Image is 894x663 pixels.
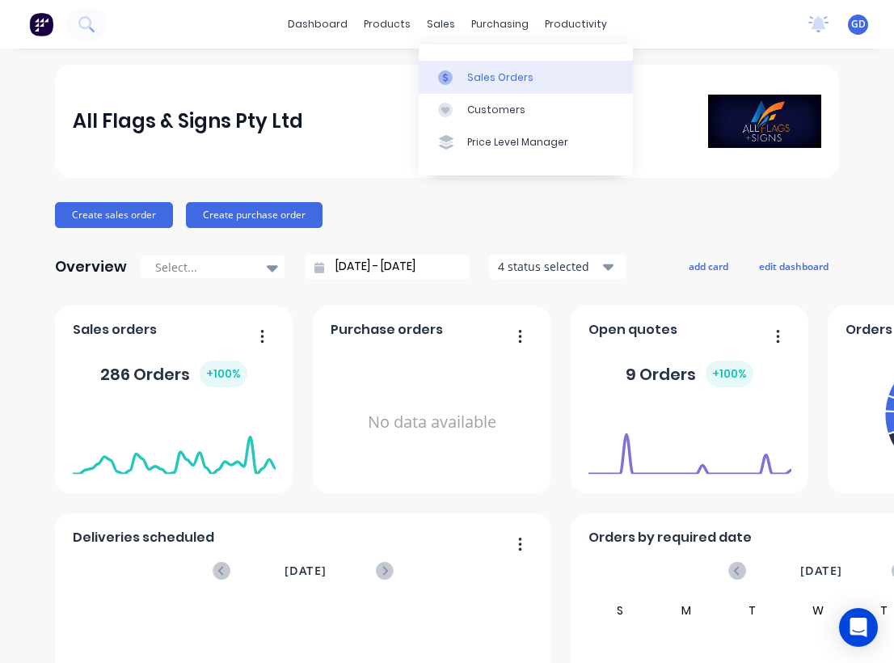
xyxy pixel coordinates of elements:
[419,126,633,158] a: Price Level Manager
[588,320,677,340] span: Open quotes
[467,103,525,117] div: Customers
[200,361,247,387] div: + 100 %
[537,12,615,36] div: productivity
[356,12,419,36] div: products
[331,320,443,340] span: Purchase orders
[489,255,626,279] button: 4 status selected
[280,12,356,36] a: dashboard
[749,255,839,277] button: edit dashboard
[653,601,719,620] div: M
[626,361,753,387] div: 9 Orders
[785,601,851,620] div: W
[331,346,533,499] div: No data available
[467,70,533,85] div: Sales Orders
[419,94,633,126] a: Customers
[678,255,739,277] button: add card
[839,608,878,647] div: Open Intercom Messenger
[73,105,303,137] div: All Flags & Signs Pty Ltd
[29,12,53,36] img: Factory
[498,258,600,275] div: 4 status selected
[463,12,537,36] div: purchasing
[100,361,247,387] div: 286 Orders
[708,95,821,148] img: All Flags & Signs Pty Ltd
[186,202,323,228] button: Create purchase order
[285,562,327,580] span: [DATE]
[419,61,633,93] a: Sales Orders
[800,562,842,580] span: [DATE]
[719,601,786,620] div: T
[73,320,157,340] span: Sales orders
[55,202,173,228] button: Create sales order
[588,601,654,620] div: S
[419,12,463,36] div: sales
[851,17,866,32] span: GD
[467,135,568,150] div: Price Level Manager
[706,361,753,387] div: + 100 %
[55,251,127,283] div: Overview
